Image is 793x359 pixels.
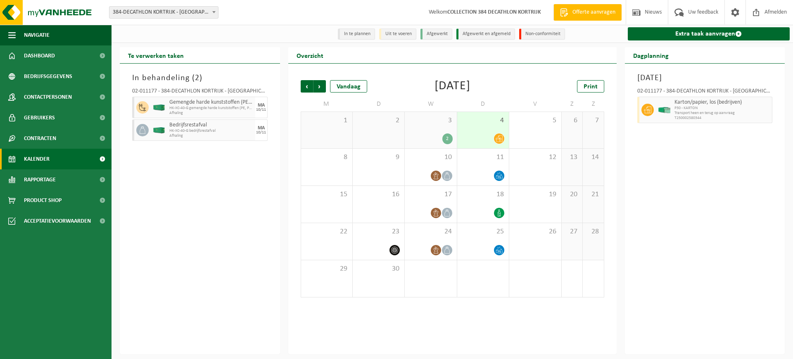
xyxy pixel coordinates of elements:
td: D [457,97,509,112]
span: 26 [513,227,557,236]
span: Vorige [301,80,313,93]
span: 9 [357,153,400,162]
a: Offerte aanvragen [553,4,622,21]
span: 29 [305,264,348,273]
span: 19 [513,190,557,199]
div: MA [258,126,265,131]
h2: Dagplanning [625,47,677,63]
span: Acceptatievoorwaarden [24,211,91,231]
img: HK-XC-40-GN-00 [153,105,165,111]
div: MA [258,103,265,108]
h3: [DATE] [637,72,773,84]
div: 10/11 [256,108,266,112]
h2: Overzicht [288,47,332,63]
span: 14 [587,153,599,162]
span: 6 [566,116,578,125]
span: 4 [461,116,505,125]
span: 5 [513,116,557,125]
span: 16 [357,190,400,199]
span: Afhaling [169,111,253,116]
td: M [301,97,353,112]
span: 28 [587,227,599,236]
span: 3 [409,116,452,125]
span: 15 [305,190,348,199]
span: 2 [195,74,199,82]
span: Contracten [24,128,56,149]
span: Bedrijfsrestafval [169,122,253,128]
span: 10 [409,153,452,162]
span: 13 [566,153,578,162]
span: 23 [357,227,400,236]
h3: In behandeling ( ) [132,72,268,84]
span: Transport heen en terug op aanvraag [674,111,770,116]
div: 10/11 [256,131,266,135]
span: 18 [461,190,505,199]
span: 384-DECATHLON KORTRIJK - KORTRIJK [109,7,218,18]
td: D [353,97,405,112]
li: Uit te voeren [379,29,416,40]
div: 02-011177 - 384-DECATHLON KORTRIJK - [GEOGRAPHIC_DATA] [132,88,268,97]
li: Non-conformiteit [519,29,565,40]
span: Volgende [313,80,326,93]
span: 7 [587,116,599,125]
span: 12 [513,153,557,162]
td: W [405,97,457,112]
span: HK-XC-40-G bedrijfsrestafval [169,128,253,133]
span: 30 [357,264,400,273]
span: Navigatie [24,25,50,45]
span: HK-XC-40-G gemengde harde kunststoffen (PE, PP en PVC), recy [169,106,253,111]
a: Print [577,80,604,93]
span: Dashboard [24,45,55,66]
span: 25 [461,227,505,236]
span: T250002580344 [674,116,770,121]
strong: COLLECTION 384 DECATHLON KORTRIJK [447,9,541,15]
img: HK-XP-30-GN-00 [658,107,670,113]
li: In te plannen [338,29,375,40]
span: Afhaling [169,133,253,138]
span: 17 [409,190,452,199]
li: Afgewerkt en afgemeld [456,29,515,40]
div: [DATE] [434,80,470,93]
a: Extra taak aanvragen [628,27,790,40]
span: 2 [357,116,400,125]
span: 21 [587,190,599,199]
span: Kalender [24,149,50,169]
span: Rapportage [24,169,56,190]
span: Gemengde harde kunststoffen (PE, PP en PVC), recycleerbaar (industrieel) [169,99,253,106]
span: 384-DECATHLON KORTRIJK - KORTRIJK [109,6,218,19]
span: Karton/papier, los (bedrijven) [674,99,770,106]
span: 24 [409,227,452,236]
span: 20 [566,190,578,199]
td: V [509,97,561,112]
span: P30 - KARTON [674,106,770,111]
div: Vandaag [330,80,367,93]
span: Print [584,83,598,90]
span: 22 [305,227,348,236]
span: 11 [461,153,505,162]
td: Z [583,97,604,112]
li: Afgewerkt [420,29,452,40]
td: Z [562,97,583,112]
span: 1 [305,116,348,125]
div: 2 [442,133,453,144]
span: Gebruikers [24,107,55,128]
span: 8 [305,153,348,162]
span: Product Shop [24,190,62,211]
span: Bedrijfsgegevens [24,66,72,87]
img: HK-XC-40-GN-00 [153,127,165,133]
div: 02-011177 - 384-DECATHLON KORTRIJK - [GEOGRAPHIC_DATA] [637,88,773,97]
span: Contactpersonen [24,87,72,107]
h2: Te verwerken taken [120,47,192,63]
span: 27 [566,227,578,236]
span: Offerte aanvragen [570,8,617,17]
